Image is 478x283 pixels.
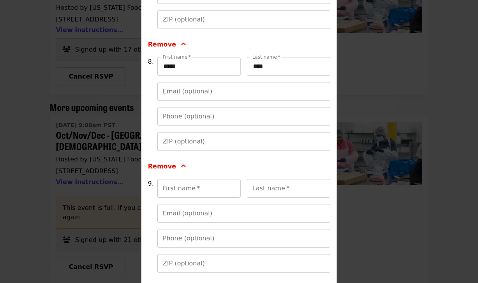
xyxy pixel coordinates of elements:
input: First name [157,57,241,76]
label: Last name [252,55,280,59]
input: ZIP (optional) [157,132,330,151]
span: Remove [148,162,176,171]
input: Last name [247,179,330,198]
button: Remove [148,157,186,176]
input: Last name [247,57,330,76]
span: 8. [148,58,154,65]
input: Phone (optional) [157,229,330,248]
span: 9. [148,180,154,187]
input: First name [157,179,241,198]
label: First name [163,55,191,59]
input: Email (optional) [157,82,330,101]
input: Phone (optional) [157,107,330,126]
span: Remove [148,40,176,49]
i: angle-up icon [181,163,186,170]
i: angle-up icon [181,41,186,48]
button: Remove [148,35,186,54]
input: Email (optional) [157,204,330,223]
input: ZIP (optional) [157,254,330,273]
input: ZIP (optional) [157,10,330,29]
